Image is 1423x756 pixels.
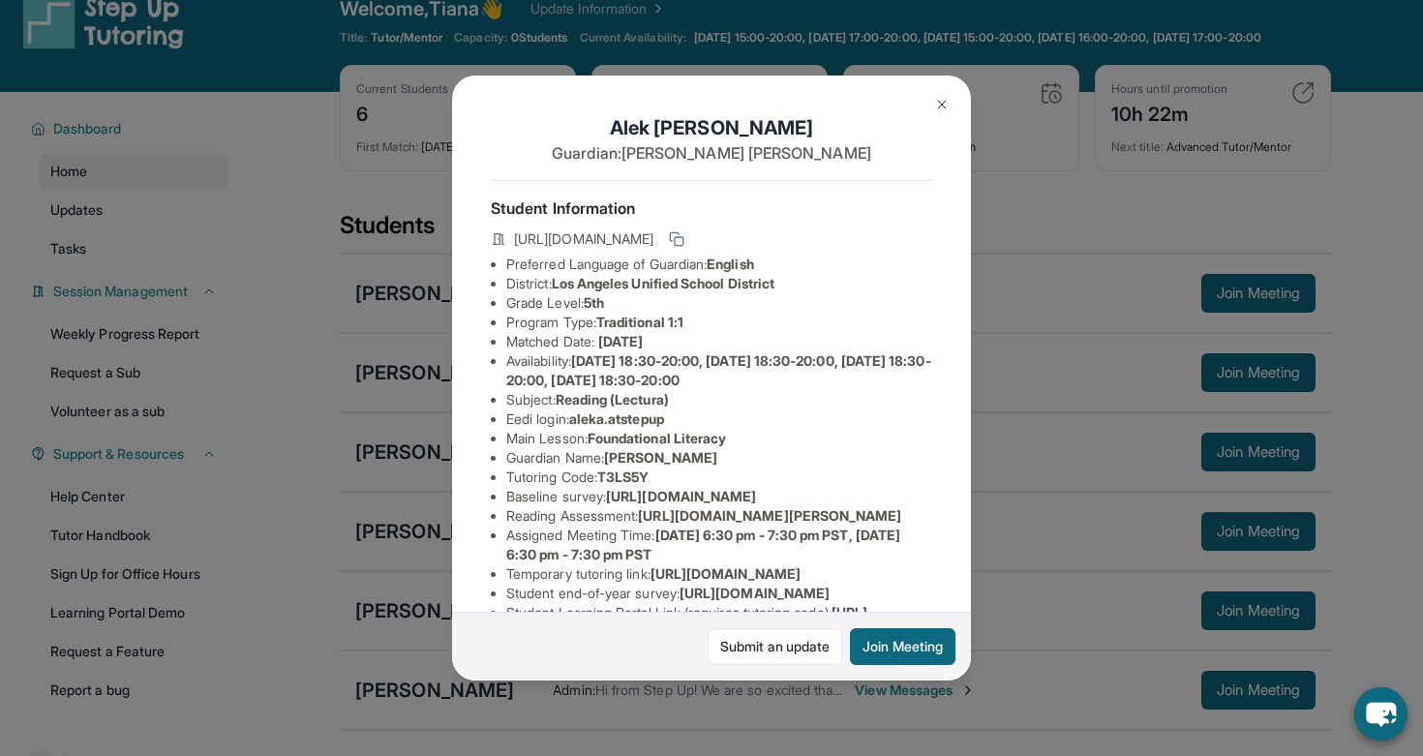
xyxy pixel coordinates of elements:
h1: Alek [PERSON_NAME] [491,114,932,141]
span: [DATE] 18:30-20:00, [DATE] 18:30-20:00, [DATE] 18:30-20:00, [DATE] 18:30-20:00 [506,352,931,388]
li: Reading Assessment : [506,506,932,526]
li: Availability: [506,351,932,390]
li: Program Type: [506,313,932,332]
button: Copy link [665,227,688,251]
span: [PERSON_NAME] [604,449,717,466]
span: [URL][DOMAIN_NAME] [651,565,801,582]
li: Guardian Name : [506,448,932,468]
span: [URL][DOMAIN_NAME][PERSON_NAME] [638,507,901,524]
button: Join Meeting [850,628,955,665]
li: Temporary tutoring link : [506,564,932,584]
li: Eedi login : [506,409,932,429]
span: aleka.atstepup [569,410,664,427]
span: [URL][DOMAIN_NAME] [514,229,653,249]
span: Reading (Lectura) [556,391,669,408]
span: [DATE] [598,333,643,349]
li: Preferred Language of Guardian: [506,255,932,274]
li: Subject : [506,390,932,409]
a: Submit an update [708,628,842,665]
span: Los Angeles Unified School District [552,275,774,291]
li: Main Lesson : [506,429,932,448]
span: [URL][DOMAIN_NAME] [606,488,756,504]
li: Student Learning Portal Link (requires tutoring code) : [506,603,932,642]
li: Assigned Meeting Time : [506,526,932,564]
li: Grade Level: [506,293,932,313]
p: Guardian: [PERSON_NAME] [PERSON_NAME] [491,141,932,165]
li: Tutoring Code : [506,468,932,487]
span: Traditional 1:1 [596,314,683,330]
img: Close Icon [934,97,950,112]
span: 5th [584,294,604,311]
li: Matched Date: [506,332,932,351]
li: Baseline survey : [506,487,932,506]
li: Student end-of-year survey : [506,584,932,603]
span: English [707,256,754,272]
button: chat-button [1354,687,1408,741]
span: [DATE] 6:30 pm - 7:30 pm PST, [DATE] 6:30 pm - 7:30 pm PST [506,527,900,562]
h4: Student Information [491,197,932,220]
span: T3LS5Y [597,469,649,485]
span: Foundational Literacy [588,430,726,446]
span: [URL][DOMAIN_NAME] [680,585,830,601]
li: District: [506,274,932,293]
